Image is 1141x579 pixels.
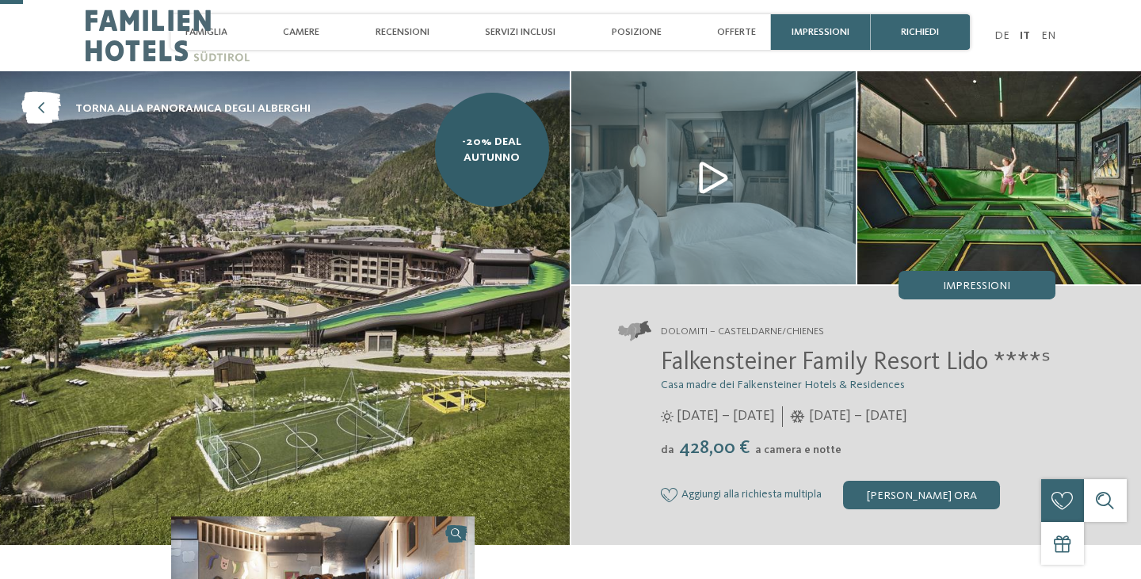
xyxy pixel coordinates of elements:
a: EN [1041,30,1055,41]
a: -20% Deal Autunno [435,93,549,207]
span: 428,00 € [676,439,754,458]
span: [DATE] – [DATE] [809,406,907,426]
span: [DATE] – [DATE] [677,406,775,426]
img: Il family hotel a Chienes dal fascino particolare [571,71,856,284]
span: -20% Deal Autunno [445,134,538,166]
span: torna alla panoramica degli alberghi [75,101,311,116]
span: Aggiungi alla richiesta multipla [681,489,822,501]
span: Dolomiti – Casteldarne/Chienes [661,325,824,339]
i: Orari d'apertura estate [661,410,674,423]
span: da [661,444,674,455]
i: Orari d'apertura inverno [790,410,805,423]
div: [PERSON_NAME] ora [843,481,1000,509]
span: Casa madre dei Falkensteiner Hotels & Residences [661,379,905,390]
a: IT [1020,30,1030,41]
span: Falkensteiner Family Resort Lido ****ˢ [661,350,1051,375]
span: Impressioni [943,280,1010,291]
span: a camera e notte [755,444,841,455]
a: torna alla panoramica degli alberghi [21,93,311,125]
a: DE [994,30,1009,41]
